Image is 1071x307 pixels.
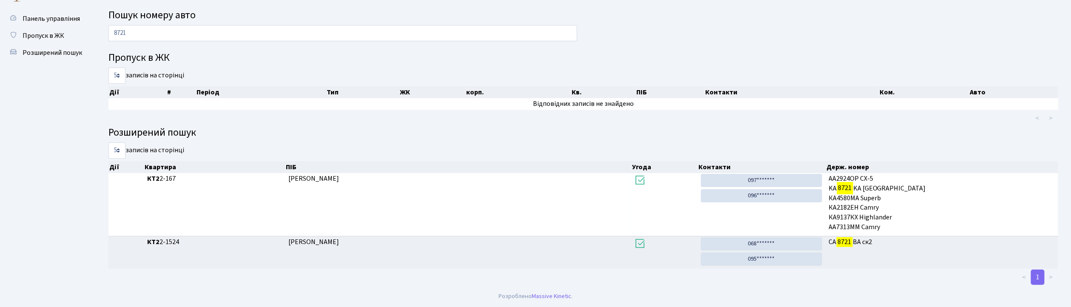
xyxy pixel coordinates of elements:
[288,237,339,247] span: [PERSON_NAME]
[166,86,196,98] th: #
[23,31,64,40] span: Пропуск в ЖК
[826,161,1059,173] th: Держ. номер
[837,236,853,248] mark: 8721
[698,161,826,173] th: Контакти
[108,142,184,159] label: записів на сторінці
[108,142,125,159] select: записів на сторінці
[108,86,166,98] th: Дії
[108,98,1058,110] td: Відповідних записів не знайдено
[147,237,282,247] span: 2-1524
[498,292,573,301] div: Розроблено .
[837,182,853,194] mark: 8721
[147,237,160,247] b: КТ2
[465,86,571,98] th: корп.
[326,86,399,98] th: Тип
[108,68,184,84] label: записів на сторінці
[288,174,339,183] span: [PERSON_NAME]
[285,161,631,173] th: ПІБ
[108,52,1058,64] h4: Пропуск в ЖК
[829,237,1055,247] span: СА ВА ск2
[196,86,326,98] th: Період
[144,161,285,173] th: Квартира
[147,174,160,183] b: КТ2
[4,27,89,44] a: Пропуск в ЖК
[635,86,704,98] th: ПІБ
[108,68,125,84] select: записів на сторінці
[1031,270,1045,285] a: 1
[829,174,1055,232] span: AA2924OP СХ-5 KA KA [GEOGRAPHIC_DATA] КА4580МА Superb КА2182ЕН Camry КА9137КХ Highlander АА7313ММ...
[879,86,969,98] th: Ком.
[108,8,196,23] span: Пошук номеру авто
[4,44,89,61] a: Розширений пошук
[23,48,82,57] span: Розширений пошук
[4,10,89,27] a: Панель управління
[399,86,465,98] th: ЖК
[108,161,144,173] th: Дії
[108,127,1058,139] h4: Розширений пошук
[969,86,1058,98] th: Авто
[631,161,698,173] th: Угода
[571,86,635,98] th: Кв.
[23,14,80,23] span: Панель управління
[705,86,879,98] th: Контакти
[108,25,577,41] input: Пошук
[532,292,571,301] a: Massive Kinetic
[147,174,282,184] span: 2-167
